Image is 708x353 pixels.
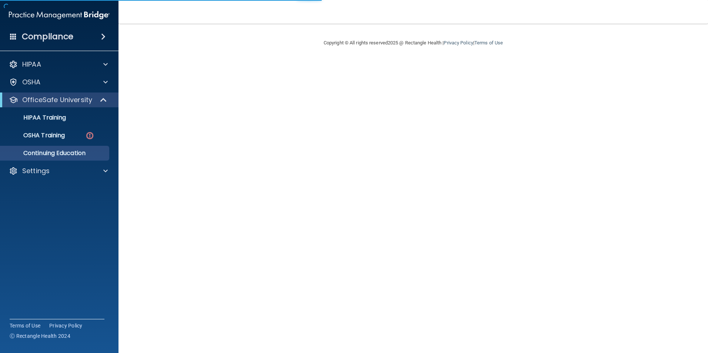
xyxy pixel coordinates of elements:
p: Continuing Education [5,149,106,157]
a: Terms of Use [474,40,503,46]
p: OSHA Training [5,132,65,139]
p: HIPAA Training [5,114,66,121]
p: OSHA [22,78,41,87]
a: Terms of Use [10,322,40,329]
a: Privacy Policy [444,40,473,46]
a: Privacy Policy [49,322,83,329]
p: OfficeSafe University [22,95,92,104]
a: OfficeSafe University [9,95,107,104]
div: Copyright © All rights reserved 2025 @ Rectangle Health | | [278,31,548,55]
img: PMB logo [9,8,110,23]
a: HIPAA [9,60,108,69]
p: Settings [22,167,50,175]
img: danger-circle.6113f641.png [85,131,94,140]
p: HIPAA [22,60,41,69]
span: Ⓒ Rectangle Health 2024 [10,332,70,340]
h4: Compliance [22,31,73,42]
a: OSHA [9,78,108,87]
a: Settings [9,167,108,175]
